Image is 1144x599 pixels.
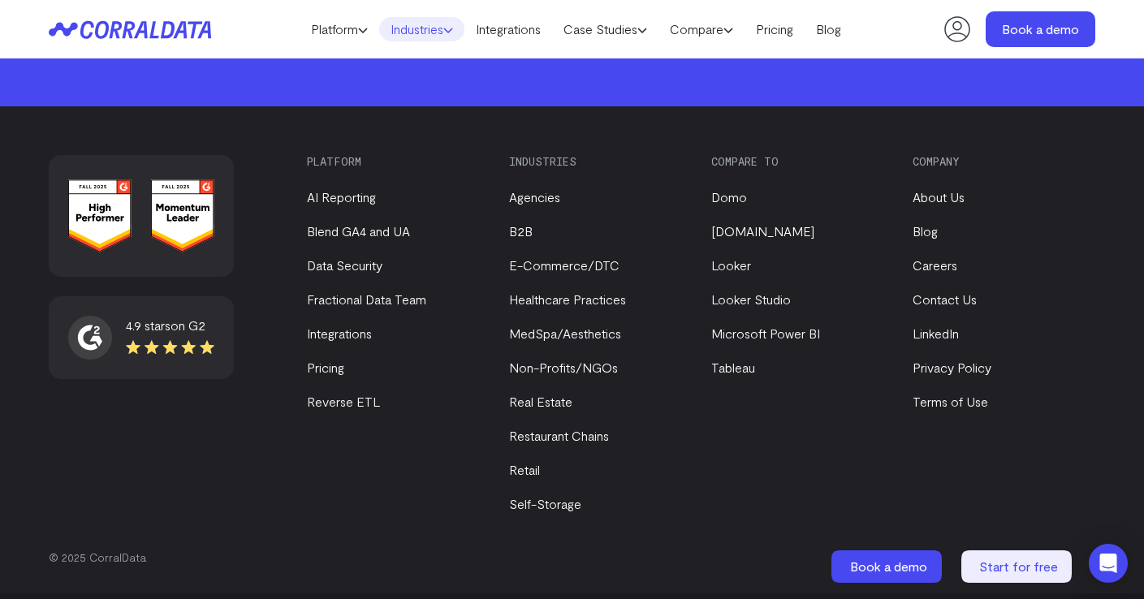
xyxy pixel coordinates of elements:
[711,155,886,168] h3: Compare to
[300,17,379,41] a: Platform
[126,316,214,335] div: 4.9 stars
[509,394,572,409] a: Real Estate
[509,325,621,341] a: MedSpa/Aesthetics
[913,223,938,239] a: Blog
[509,360,618,375] a: Non-Profits/NGOs
[509,428,609,443] a: Restaurant Chains
[49,549,1095,566] p: © 2025 CorralData
[986,11,1095,47] a: Book a demo
[913,291,977,307] a: Contact Us
[913,189,965,205] a: About Us
[509,155,684,168] h3: Industries
[913,325,959,341] a: LinkedIn
[711,189,747,205] a: Domo
[307,155,481,168] h3: Platform
[850,558,927,574] span: Book a demo
[979,558,1058,574] span: Start for free
[464,17,552,41] a: Integrations
[913,394,988,409] a: Terms of Use
[509,462,540,477] a: Retail
[745,17,805,41] a: Pricing
[831,550,945,583] a: Book a demo
[509,496,581,511] a: Self-Storage
[307,189,376,205] a: AI Reporting
[711,291,791,307] a: Looker Studio
[307,257,382,273] a: Data Security
[805,17,853,41] a: Blog
[711,325,820,341] a: Microsoft Power BI
[1089,544,1128,583] div: Open Intercom Messenger
[307,394,380,409] a: Reverse ETL
[509,291,626,307] a: Healthcare Practices
[307,291,426,307] a: Fractional Data Team
[711,257,751,273] a: Looker
[913,257,957,273] a: Careers
[379,17,464,41] a: Industries
[658,17,745,41] a: Compare
[307,325,372,341] a: Integrations
[509,223,533,239] a: B2B
[68,316,214,360] a: 4.9 starson G2
[307,223,410,239] a: Blend GA4 and UA
[307,360,344,375] a: Pricing
[509,257,619,273] a: E-Commerce/DTC
[509,189,560,205] a: Agencies
[552,17,658,41] a: Case Studies
[711,223,814,239] a: [DOMAIN_NAME]
[171,317,205,333] span: on G2
[711,360,755,375] a: Tableau
[961,550,1075,583] a: Start for free
[913,360,991,375] a: Privacy Policy
[913,155,1087,168] h3: Company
